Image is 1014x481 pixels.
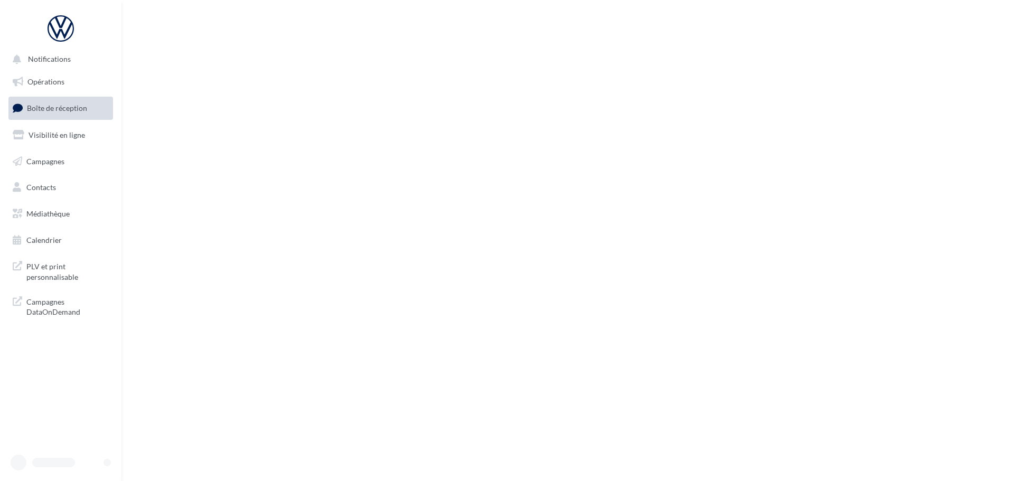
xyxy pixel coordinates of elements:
span: Calendrier [26,235,62,244]
span: Campagnes [26,156,64,165]
a: Calendrier [6,229,115,251]
span: Contacts [26,183,56,192]
a: Campagnes [6,150,115,173]
a: Campagnes DataOnDemand [6,290,115,322]
span: Boîte de réception [27,103,87,112]
a: PLV et print personnalisable [6,255,115,286]
a: Médiathèque [6,203,115,225]
a: Opérations [6,71,115,93]
span: Visibilité en ligne [29,130,85,139]
span: PLV et print personnalisable [26,259,109,282]
a: Boîte de réception [6,97,115,119]
a: Visibilité en ligne [6,124,115,146]
span: Opérations [27,77,64,86]
span: Notifications [28,55,71,64]
span: Campagnes DataOnDemand [26,295,109,317]
span: Médiathèque [26,209,70,218]
a: Contacts [6,176,115,199]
